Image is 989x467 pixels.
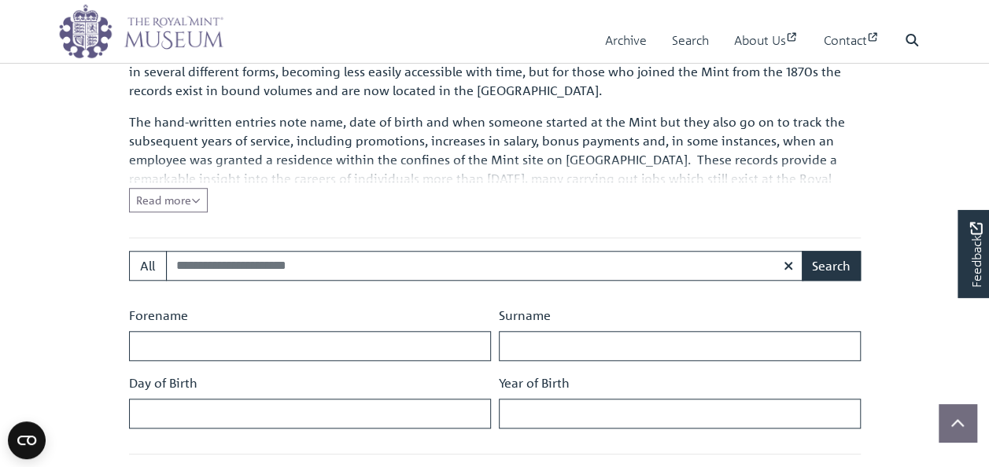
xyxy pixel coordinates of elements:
[129,373,197,392] label: Day of Birth
[166,251,803,281] input: Search these volumes...
[129,251,167,281] button: All
[824,18,880,63] a: Contact
[129,188,208,212] button: Read all of the content
[734,18,799,63] a: About Us
[958,210,989,298] a: Would you like to provide feedback?
[605,18,647,63] a: Archive
[939,404,976,442] button: Scroll to top
[136,193,201,207] span: Read more
[58,4,223,59] img: logo_wide.png
[8,421,46,459] button: Open CMP widget
[129,306,188,325] label: Forename
[499,373,570,392] label: Year of Birth
[966,222,985,288] span: Feedback
[129,112,861,226] p: The hand-written entries note name, date of birth and when someone started at the Mint but they a...
[802,251,861,281] button: Search
[499,306,551,325] label: Surname
[672,18,709,63] a: Search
